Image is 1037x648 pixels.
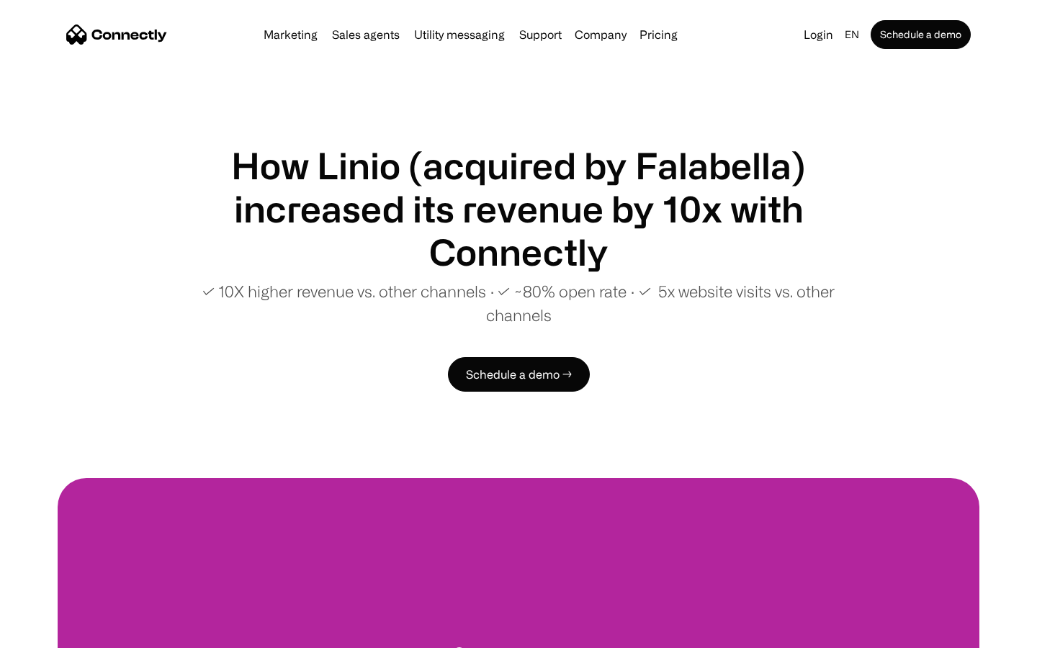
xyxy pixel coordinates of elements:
[258,29,323,40] a: Marketing
[448,357,590,392] a: Schedule a demo →
[14,621,86,643] aside: Language selected: English
[173,144,864,274] h1: How Linio (acquired by Falabella) increased its revenue by 10x with Connectly
[798,24,839,45] a: Login
[575,24,627,45] div: Company
[173,279,864,327] p: ✓ 10X higher revenue vs. other channels ∙ ✓ ~80% open rate ∙ ✓ 5x website visits vs. other channels
[326,29,405,40] a: Sales agents
[408,29,511,40] a: Utility messaging
[871,20,971,49] a: Schedule a demo
[29,623,86,643] ul: Language list
[845,24,859,45] div: en
[634,29,683,40] a: Pricing
[513,29,567,40] a: Support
